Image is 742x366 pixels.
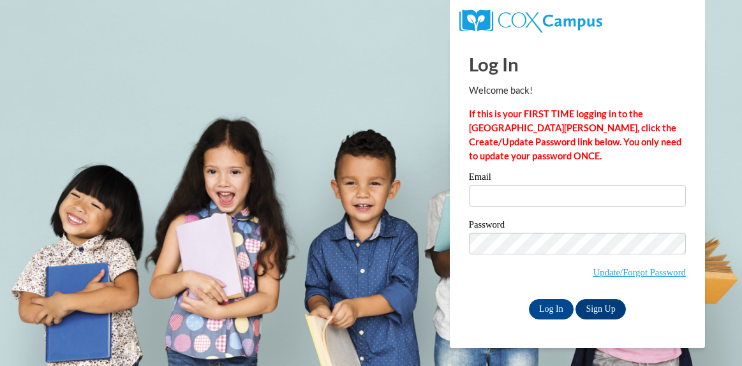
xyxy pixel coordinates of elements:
p: Welcome back! [469,84,686,98]
img: COX Campus [459,10,602,33]
h1: Log In [469,51,686,77]
strong: If this is your FIRST TIME logging in to the [GEOGRAPHIC_DATA][PERSON_NAME], click the Create/Upd... [469,108,681,161]
a: Sign Up [575,299,625,319]
a: Update/Forgot Password [593,267,686,277]
label: Password [469,220,686,233]
label: Email [469,172,686,185]
input: Log In [529,299,574,319]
